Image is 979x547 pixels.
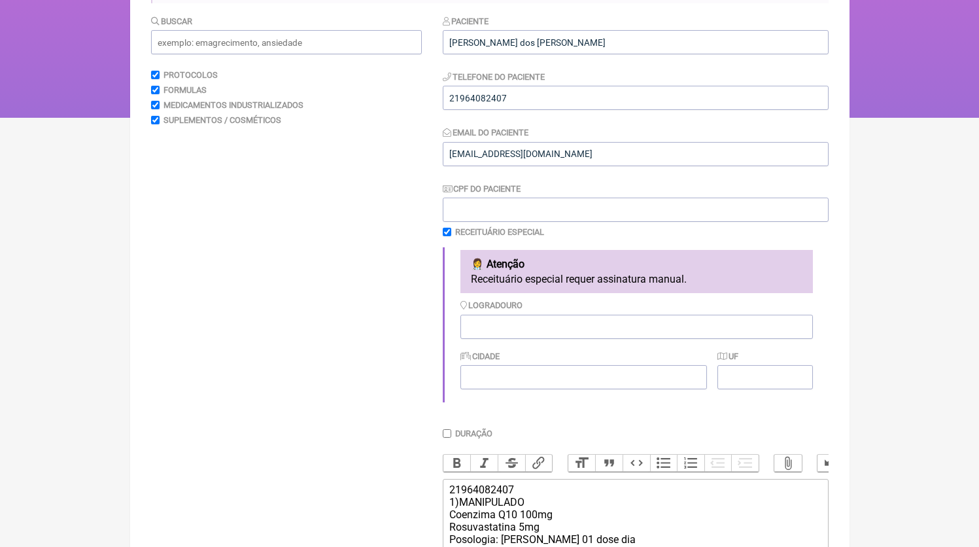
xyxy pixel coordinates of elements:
[471,258,802,270] h4: 👩‍⚕️ Atenção
[525,455,553,472] button: Link
[460,351,500,361] label: Cidade
[163,100,303,110] label: Medicamentos Industrializados
[460,300,523,310] label: Logradouro
[455,227,544,237] label: Receituário Especial
[443,455,471,472] button: Bold
[443,16,489,26] label: Paciente
[498,455,525,472] button: Strikethrough
[151,16,193,26] label: Buscar
[443,128,529,137] label: Email do Paciente
[443,72,545,82] label: Telefone do Paciente
[650,455,678,472] button: Bullets
[704,455,732,472] button: Decrease Level
[455,429,492,438] label: Duração
[774,455,802,472] button: Attach Files
[471,273,802,285] p: Receituário especial requer assinatura manual.
[163,115,281,125] label: Suplementos / Cosméticos
[595,455,623,472] button: Quote
[163,85,207,95] label: Formulas
[717,351,738,361] label: UF
[151,30,422,54] input: exemplo: emagrecimento, ansiedade
[443,184,521,194] label: CPF do Paciente
[470,455,498,472] button: Italic
[623,455,650,472] button: Code
[568,455,596,472] button: Heading
[677,455,704,472] button: Numbers
[163,70,218,80] label: Protocolos
[731,455,759,472] button: Increase Level
[817,455,845,472] button: Undo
